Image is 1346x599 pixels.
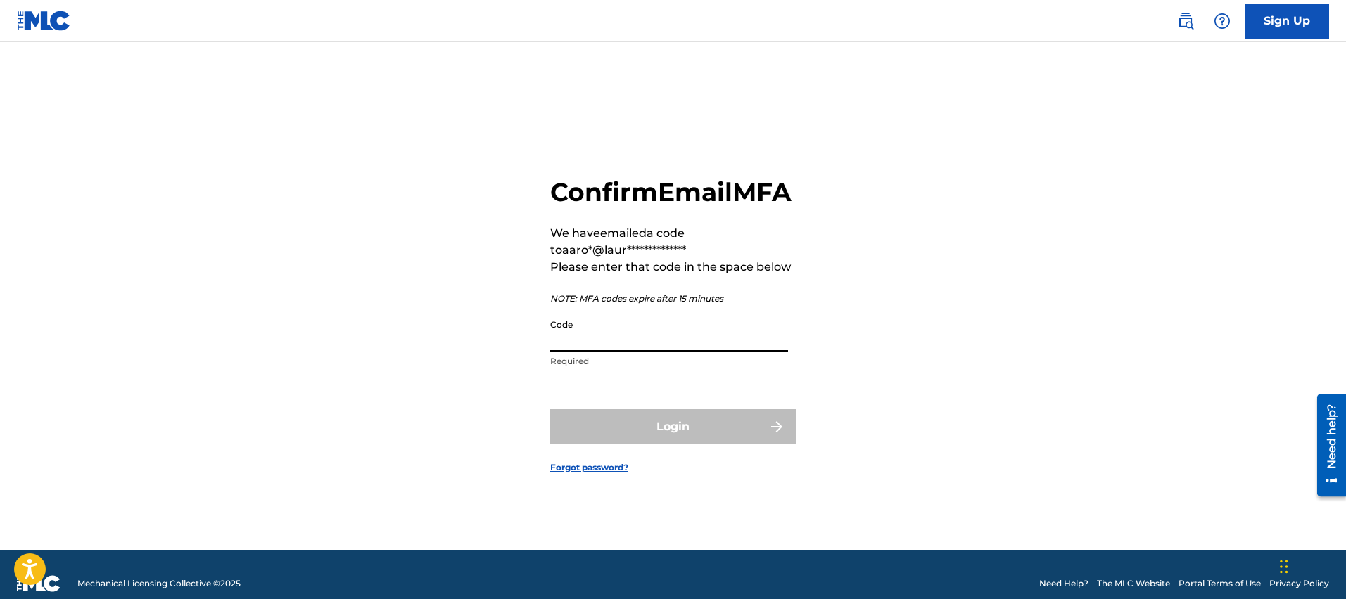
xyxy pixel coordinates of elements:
img: MLC Logo [17,11,71,31]
img: logo [17,575,61,592]
h2: Confirm Email MFA [550,176,796,208]
div: Help [1208,7,1236,35]
img: help [1214,13,1231,30]
img: search [1177,13,1194,30]
p: Required [550,355,788,368]
a: Public Search [1172,7,1200,35]
p: NOTE: MFA codes expire after 15 minutes [550,292,796,305]
a: Privacy Policy [1269,577,1329,590]
a: Forgot password? [550,461,628,474]
a: Need Help? [1039,577,1088,590]
span: Mechanical Licensing Collective © 2025 [77,577,241,590]
p: Please enter that code in the space below [550,259,796,276]
div: Drag [1280,546,1288,588]
iframe: Resource Center [1307,388,1346,501]
a: The MLC Website [1097,577,1170,590]
iframe: Chat Widget [1276,532,1346,599]
a: Portal Terms of Use [1179,577,1261,590]
a: Sign Up [1245,4,1329,39]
